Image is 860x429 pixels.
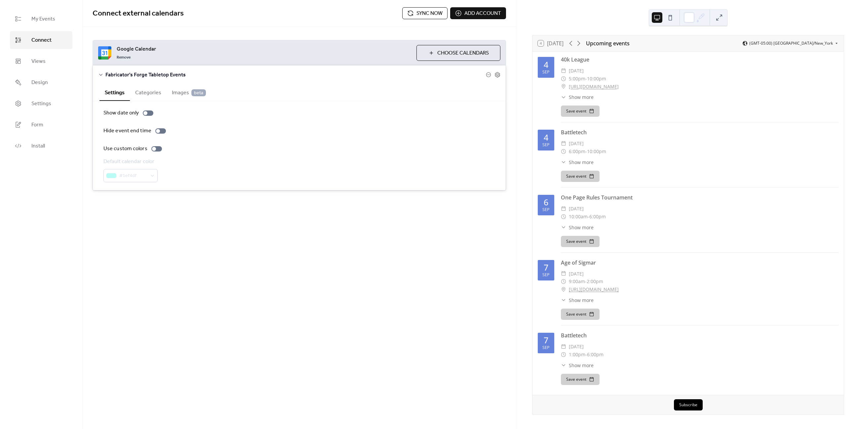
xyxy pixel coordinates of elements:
[103,127,151,135] div: Hide event end time
[561,75,566,83] div: ​
[585,278,587,285] span: -
[105,71,486,79] span: Fabricator's Forge Tabletop Events
[10,52,72,70] a: Views
[586,39,630,47] div: Upcoming events
[561,351,566,359] div: ​
[191,89,206,96] span: beta
[561,259,839,267] div: Age of Sigmar
[542,208,550,212] div: Sep
[561,171,600,182] button: Save event
[561,343,566,351] div: ​
[31,100,51,108] span: Settings
[587,148,606,155] span: 10:00pm
[569,159,594,166] span: Show more
[130,84,167,100] button: Categories
[674,399,703,410] button: Subscribe
[544,198,548,206] div: 6
[561,140,566,148] div: ​
[561,285,566,293] div: ​
[544,61,548,69] div: 4
[544,336,548,344] div: 7
[10,31,72,49] a: Connect
[561,159,566,166] div: ​
[569,140,584,148] span: [DATE]
[542,273,550,277] div: Sep
[450,7,506,19] button: Add account
[561,128,839,136] div: Battletech
[31,15,55,23] span: My Events
[561,224,566,231] div: ​
[561,374,600,385] button: Save event
[31,79,48,87] span: Design
[402,7,448,19] button: Sync now
[569,362,594,369] span: Show more
[569,224,594,231] span: Show more
[569,343,584,351] span: [DATE]
[31,58,46,65] span: Views
[103,145,147,153] div: Use custom colors
[117,55,131,60] span: Remove
[10,137,72,155] a: Install
[544,133,548,142] div: 4
[569,67,584,75] span: [DATE]
[587,351,604,359] span: 6:00pm
[561,148,566,155] div: ​
[561,297,566,304] div: ​
[569,94,594,101] span: Show more
[542,70,550,74] div: Sep
[172,89,206,97] span: Images
[561,224,594,231] button: ​Show more
[117,45,411,53] span: Google Calendar
[437,49,489,57] span: Choose Calendars
[416,10,443,18] span: Sync now
[98,46,111,60] img: google
[542,143,550,147] div: Sep
[561,236,600,247] button: Save event
[569,285,619,293] a: [URL][DOMAIN_NAME]
[561,67,566,75] div: ​
[569,213,588,221] span: 10:00am
[569,83,619,91] a: [URL][DOMAIN_NAME]
[569,297,594,304] span: Show more
[589,213,606,221] span: 6:00pm
[585,75,587,83] span: -
[544,263,548,272] div: 7
[569,351,585,359] span: 1:00pm
[561,83,566,91] div: ​
[10,116,72,134] a: Form
[31,142,45,150] span: Install
[561,362,566,369] div: ​
[103,109,139,117] div: Show date only
[561,106,600,117] button: Save event
[587,75,606,83] span: 10:00pm
[464,10,501,18] span: Add account
[561,362,594,369] button: ​Show more
[10,95,72,112] a: Settings
[103,158,156,166] div: Default calendar color
[561,309,600,320] button: Save event
[93,6,184,21] span: Connect external calendars
[542,346,550,350] div: Sep
[31,121,43,129] span: Form
[10,10,72,28] a: My Events
[585,351,587,359] span: -
[99,84,130,101] button: Settings
[561,205,566,213] div: ​
[569,75,585,83] span: 5:00pm
[10,73,72,91] a: Design
[561,56,839,64] div: 40k League
[561,94,566,101] div: ​
[749,41,833,45] span: (GMT-05:00) [GEOGRAPHIC_DATA]/New_York
[561,331,839,339] div: Battletech
[416,45,500,61] button: Choose Calendars
[561,159,594,166] button: ​Show more
[167,84,211,100] button: Images beta
[587,278,603,285] span: 2:00pm
[561,193,839,201] div: One Page Rules Tournament
[585,148,587,155] span: -
[561,278,566,285] div: ​
[561,270,566,278] div: ​
[588,213,589,221] span: -
[569,278,585,285] span: 9:00am
[561,94,594,101] button: ​Show more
